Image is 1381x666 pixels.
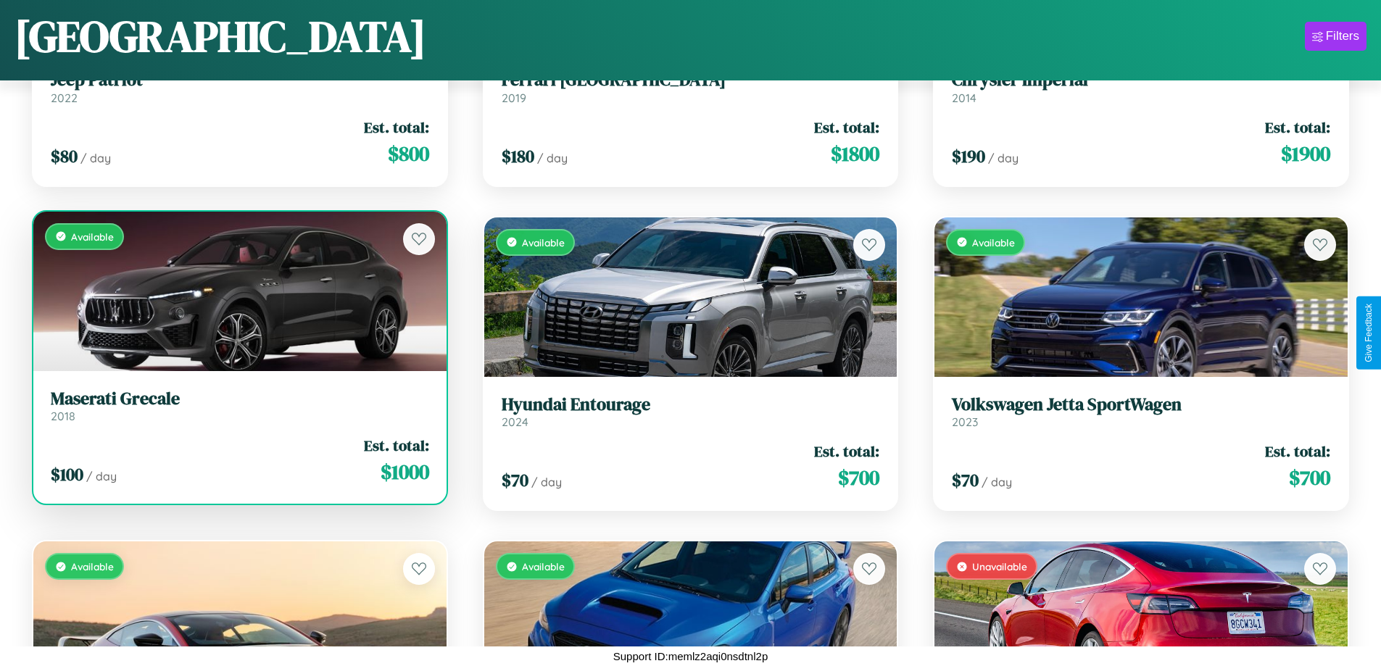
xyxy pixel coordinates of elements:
[988,151,1019,165] span: / day
[1281,139,1330,168] span: $ 1900
[71,230,114,243] span: Available
[502,394,880,415] h3: Hyundai Entourage
[1305,22,1367,51] button: Filters
[952,144,985,168] span: $ 190
[51,144,78,168] span: $ 80
[51,388,429,409] h3: Maserati Grecale
[388,139,429,168] span: $ 800
[1265,117,1330,138] span: Est. total:
[502,70,880,91] h3: Ferrari [GEOGRAPHIC_DATA]
[1289,463,1330,492] span: $ 700
[1265,441,1330,462] span: Est. total:
[381,457,429,486] span: $ 1000
[831,139,879,168] span: $ 1800
[952,468,979,492] span: $ 70
[522,236,565,249] span: Available
[502,415,528,429] span: 2024
[51,388,429,424] a: Maserati Grecale2018
[502,70,880,105] a: Ferrari [GEOGRAPHIC_DATA]2019
[952,91,976,105] span: 2014
[51,462,83,486] span: $ 100
[51,91,78,105] span: 2022
[982,475,1012,489] span: / day
[364,117,429,138] span: Est. total:
[814,117,879,138] span: Est. total:
[952,70,1330,105] a: Chrysler Imperial2014
[502,468,528,492] span: $ 70
[952,394,1330,430] a: Volkswagen Jetta SportWagen2023
[537,151,568,165] span: / day
[531,475,562,489] span: / day
[814,441,879,462] span: Est. total:
[502,91,526,105] span: 2019
[952,70,1330,91] h3: Chrysler Imperial
[71,560,114,573] span: Available
[502,394,880,430] a: Hyundai Entourage2024
[613,646,768,666] p: Support ID: memlz2aqi0nsdtnl2p
[972,560,1027,573] span: Unavailable
[364,435,429,456] span: Est. total:
[51,409,75,423] span: 2018
[952,415,978,429] span: 2023
[1364,304,1374,362] div: Give Feedback
[1326,29,1359,43] div: Filters
[502,144,534,168] span: $ 180
[522,560,565,573] span: Available
[51,70,429,91] h3: Jeep Patriot
[51,70,429,105] a: Jeep Patriot2022
[86,469,117,483] span: / day
[14,7,426,66] h1: [GEOGRAPHIC_DATA]
[80,151,111,165] span: / day
[972,236,1015,249] span: Available
[952,394,1330,415] h3: Volkswagen Jetta SportWagen
[838,463,879,492] span: $ 700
